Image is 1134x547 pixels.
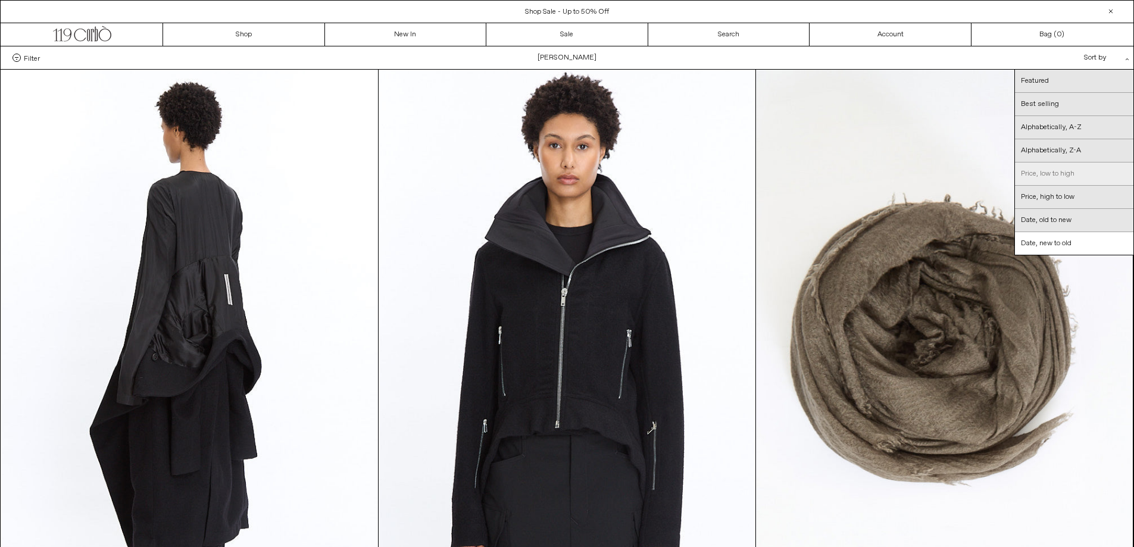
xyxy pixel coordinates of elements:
[1015,116,1133,139] a: Alphabetically, A-Z
[1015,93,1133,116] a: Best selling
[1015,232,1133,255] a: Date, new to old
[24,54,40,62] span: Filter
[525,7,609,17] a: Shop Sale - Up to 50% Off
[163,23,325,46] a: Shop
[1057,29,1064,40] span: )
[648,23,810,46] a: Search
[325,23,487,46] a: New In
[486,23,648,46] a: Sale
[1057,30,1061,39] span: 0
[1014,46,1121,69] div: Sort by
[1015,162,1133,186] a: Price, low to high
[1015,186,1133,209] a: Price, high to low
[810,23,971,46] a: Account
[1015,70,1133,93] a: Featured
[1015,209,1133,232] a: Date, old to new
[1015,139,1133,162] a: Alphabetically, Z-A
[971,23,1133,46] a: Bag ()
